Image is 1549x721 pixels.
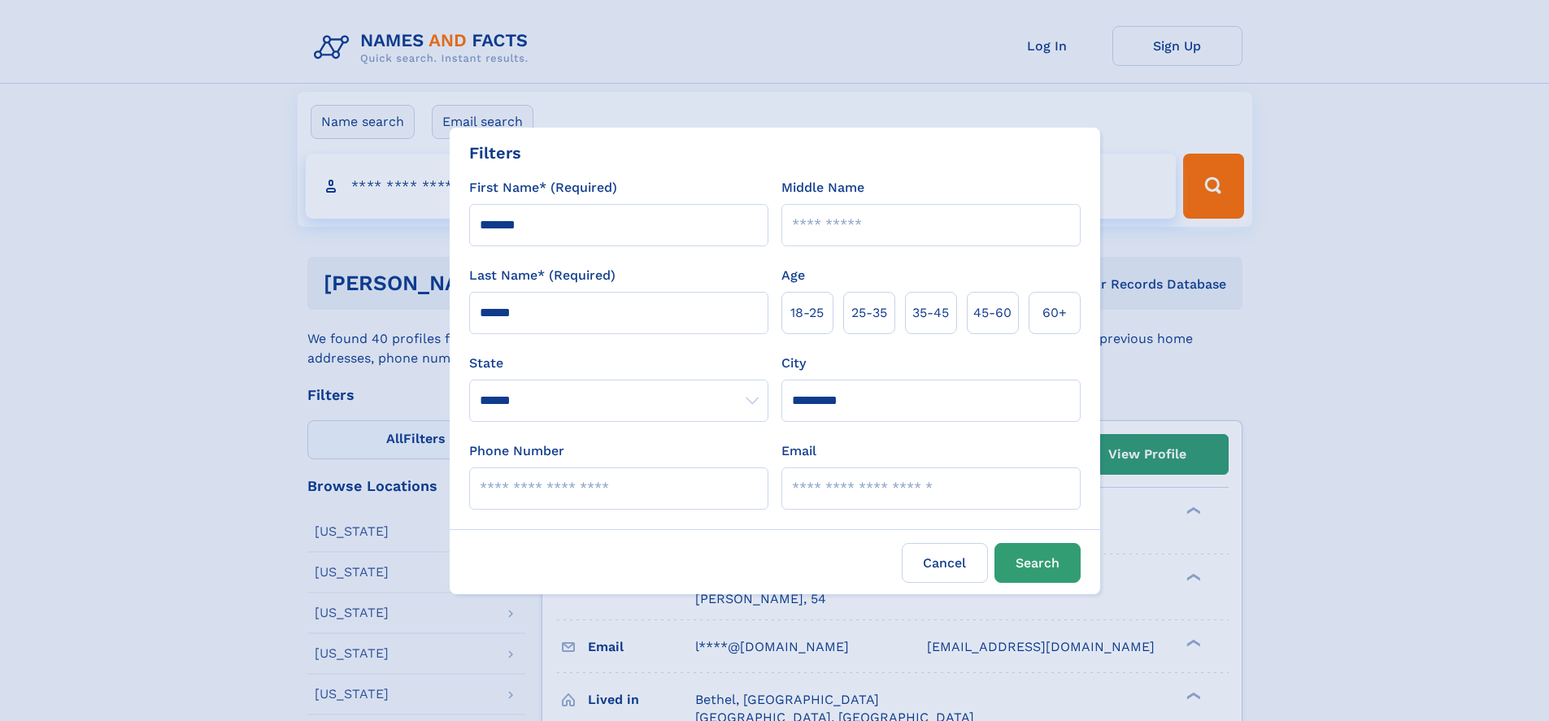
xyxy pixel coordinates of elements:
[781,178,864,198] label: Middle Name
[781,354,806,373] label: City
[1042,303,1067,323] span: 60+
[781,441,816,461] label: Email
[902,543,988,583] label: Cancel
[912,303,949,323] span: 35‑45
[469,354,768,373] label: State
[469,178,617,198] label: First Name* (Required)
[973,303,1012,323] span: 45‑60
[469,266,616,285] label: Last Name* (Required)
[469,141,521,165] div: Filters
[790,303,824,323] span: 18‑25
[469,441,564,461] label: Phone Number
[851,303,887,323] span: 25‑35
[994,543,1081,583] button: Search
[781,266,805,285] label: Age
